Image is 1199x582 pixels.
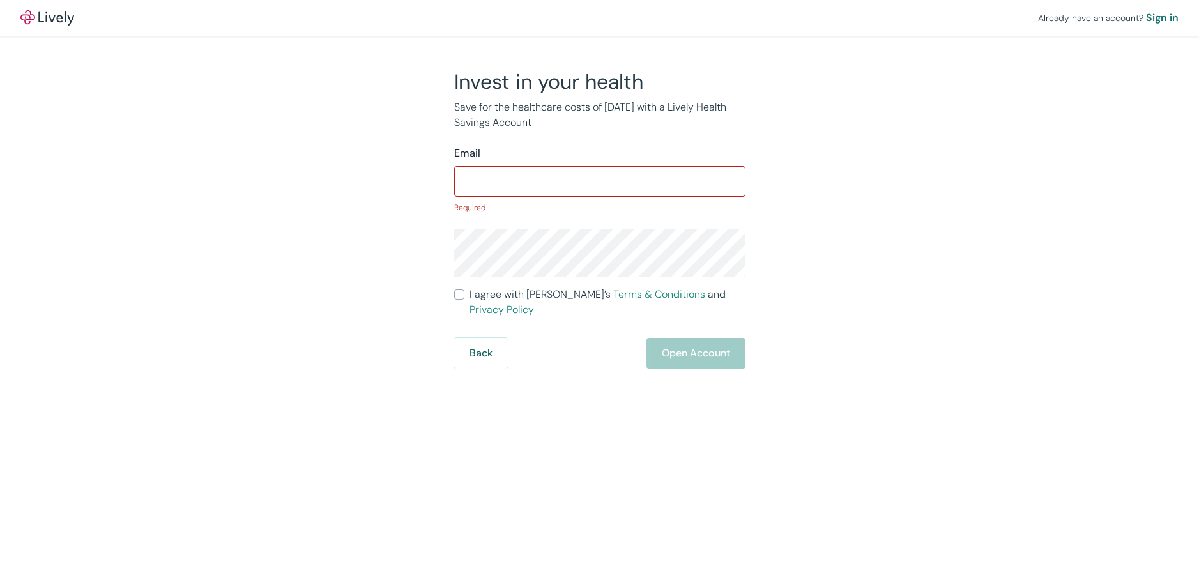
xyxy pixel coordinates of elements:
[454,202,745,213] p: Required
[454,100,745,130] p: Save for the healthcare costs of [DATE] with a Lively Health Savings Account
[1038,10,1179,26] div: Already have an account?
[613,287,705,301] a: Terms & Conditions
[470,287,745,318] span: I agree with [PERSON_NAME]’s and
[1146,10,1179,26] a: Sign in
[20,10,74,26] a: LivelyLively
[20,10,74,26] img: Lively
[470,303,534,316] a: Privacy Policy
[454,146,480,161] label: Email
[454,69,745,95] h2: Invest in your health
[454,338,508,369] button: Back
